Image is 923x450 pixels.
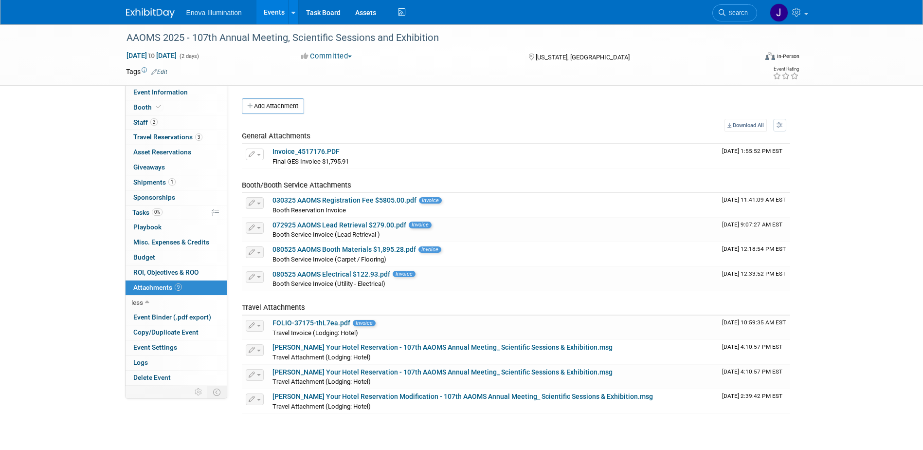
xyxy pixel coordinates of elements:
a: [PERSON_NAME] Your Hotel Reservation - 107th AAOMS Annual Meeting_ Scientific Sessions & Exhibiti... [272,368,613,376]
button: Committed [298,51,356,61]
span: Invoice [418,246,441,253]
span: 3 [195,133,202,141]
span: Logs [133,358,148,366]
span: Upload Timestamp [722,319,786,326]
span: Shipments [133,178,176,186]
span: Upload Timestamp [722,196,786,203]
td: Upload Timestamp [718,389,790,413]
span: ROI, Objectives & ROO [133,268,199,276]
img: Janelle Tlusty [770,3,788,22]
span: Copy/Duplicate Event [133,328,199,336]
span: less [131,299,143,306]
span: Travel Attachment (Lodging: Hotel) [272,354,371,361]
a: [PERSON_NAME] Your Hotel Reservation - 107th AAOMS Annual Meeting_ Scientific Sessions & Exhibiti... [272,343,613,351]
a: Shipments1 [126,175,227,190]
a: Download All [724,119,767,132]
span: 2 [150,118,158,126]
span: Budget [133,253,155,261]
span: Invoice [393,271,416,277]
span: Asset Reservations [133,148,191,156]
span: Staff [133,118,158,126]
span: Upload Timestamp [722,343,782,350]
span: Invoice [353,320,376,326]
span: Upload Timestamp [722,221,782,228]
span: Invoice [409,222,432,228]
a: 080525 AAOMS Electrical $122.93.pdf [272,270,390,278]
span: Delete Event [133,374,171,381]
a: less [126,296,227,310]
span: [DATE] [DATE] [126,51,177,60]
span: Booth Service Invoice (Carpet / Flooring) [272,256,386,263]
span: Event Settings [133,343,177,351]
span: Booth/Booth Service Attachments [242,181,351,189]
span: Final GES Invoice $1,795.91 [272,158,349,165]
a: Delete Event [126,371,227,385]
a: Attachments9 [126,281,227,295]
a: Giveaways [126,160,227,175]
a: Playbook [126,220,227,235]
span: Travel Attachments [242,303,305,312]
a: 030325 AAOMS Registration Fee $5805.00.pdf [272,196,416,204]
span: General Attachments [242,131,310,140]
a: Asset Reservations [126,145,227,160]
a: FOLIO-37175-thL7ea.pdf [272,319,350,327]
span: Attachments [133,283,182,291]
span: Travel Attachment (Lodging: Hotel) [272,403,371,410]
td: Personalize Event Tab Strip [190,386,207,398]
span: Event Information [133,88,188,96]
span: Upload Timestamp [722,368,782,375]
span: Upload Timestamp [722,270,786,277]
a: Event Binder (.pdf export) [126,310,227,325]
td: Upload Timestamp [718,365,790,389]
td: Upload Timestamp [718,218,790,242]
td: Tags [126,67,167,76]
span: Giveaways [133,163,165,171]
a: 072925 AAOMS Lead Retrieval $279.00.pdf [272,221,406,229]
td: Toggle Event Tabs [207,386,227,398]
span: Travel Invoice (Lodging: Hotel) [272,329,358,337]
span: Upload Timestamp [722,393,782,399]
span: Playbook [133,223,162,231]
span: Booth Reservation Invoice [272,206,346,214]
span: (2 days) [179,53,199,59]
span: 0% [152,208,163,216]
span: [US_STATE], [GEOGRAPHIC_DATA] [536,54,630,61]
a: Copy/Duplicate Event [126,325,227,340]
span: 1 [168,178,176,186]
img: Format-Inperson.png [765,52,775,60]
span: Tasks [132,208,163,216]
a: Booth [126,100,227,115]
td: Upload Timestamp [718,316,790,340]
span: Misc. Expenses & Credits [133,238,209,246]
a: [PERSON_NAME] Your Hotel Reservation Modification - 107th AAOMS Annual Meeting_ Scientific Sessio... [272,393,653,400]
td: Upload Timestamp [718,242,790,266]
a: ROI, Objectives & ROO [126,265,227,280]
span: Sponsorships [133,193,175,201]
div: Event Format [700,51,800,65]
a: Logs [126,356,227,370]
a: Edit [151,69,167,75]
span: Invoice [419,197,442,204]
div: Event Rating [773,67,799,72]
a: Sponsorships [126,190,227,205]
a: Invoice_4517176.PDF [272,148,340,155]
a: Event Settings [126,340,227,355]
td: Upload Timestamp [718,144,790,169]
span: Travel Reservations [133,133,202,141]
td: Upload Timestamp [718,340,790,364]
button: Add Attachment [242,98,304,114]
a: Event Information [126,85,227,100]
a: Staff2 [126,115,227,130]
div: AAOMS 2025 - 107th Annual Meeting, Scientific Sessions and Exhibition [123,29,742,47]
a: Tasks0% [126,206,227,220]
span: Booth [133,103,163,111]
td: Upload Timestamp [718,267,790,291]
span: Upload Timestamp [722,148,782,154]
a: 080525 AAOMS Booth Materials $1,895.28.pdf [272,245,416,253]
span: Search [725,9,748,17]
td: Upload Timestamp [718,193,790,217]
span: Booth Service Invoice (Utility - Electrical) [272,280,385,287]
span: Event Binder (.pdf export) [133,313,211,321]
a: Search [712,4,757,21]
span: 9 [175,283,182,291]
